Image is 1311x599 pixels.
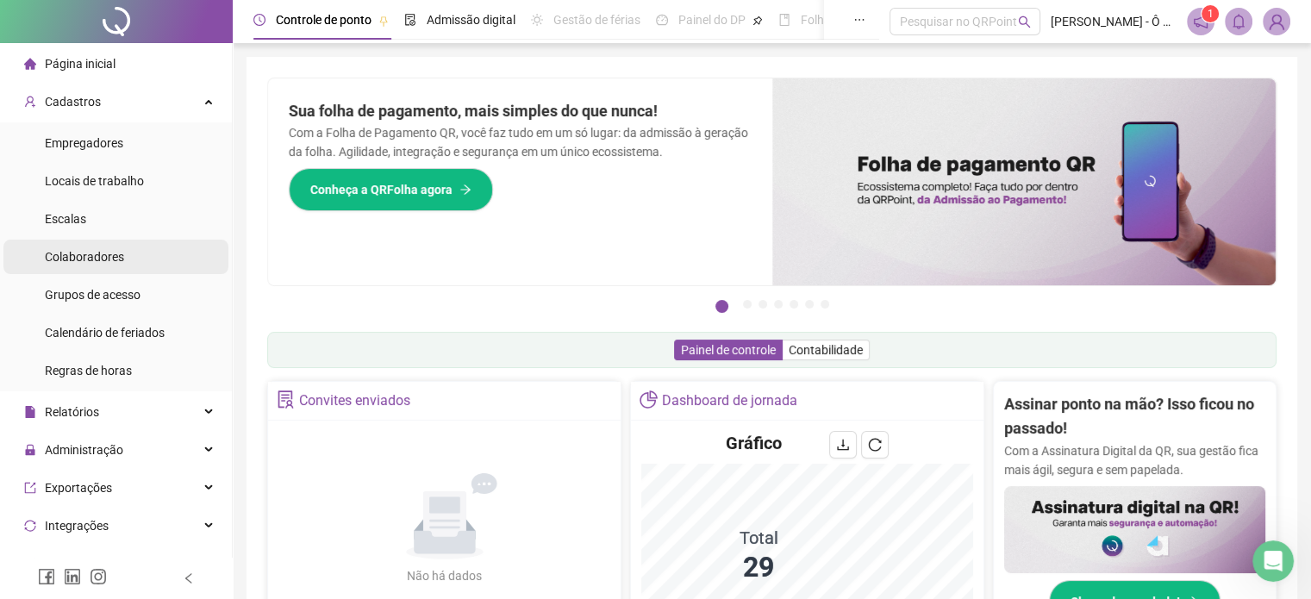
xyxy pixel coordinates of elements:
span: linkedin [64,568,81,585]
span: sun [531,14,543,26]
span: facebook [38,568,55,585]
button: 2 [743,300,752,309]
span: Administração [45,443,123,457]
button: 3 [759,300,767,309]
span: Gestão de férias [553,13,640,27]
span: Conheça a QRFolha agora [310,180,453,199]
span: pushpin [378,16,389,26]
span: pushpin [752,16,763,26]
p: Com a Folha de Pagamento QR, você faz tudo em um só lugar: da admissão à geração da folha. Agilid... [289,123,752,161]
span: Regras de horas [45,364,132,377]
span: Contabilidade [789,343,863,357]
span: file-done [404,14,416,26]
div: Não há dados [365,566,524,585]
span: Grupos de acesso [45,288,140,302]
span: Calendário de feriados [45,326,165,340]
iframe: Intercom live chat [1252,540,1294,582]
h4: Gráfico [726,431,782,455]
h2: Sua folha de pagamento, mais simples do que nunca! [289,99,752,123]
span: file [24,406,36,418]
div: Dashboard de jornada [662,386,797,415]
span: search [1018,16,1031,28]
span: left [183,572,195,584]
button: 4 [774,300,783,309]
span: Colaboradores [45,250,124,264]
span: 1 [1208,8,1214,20]
span: Painel do DP [678,13,746,27]
span: book [778,14,790,26]
img: 87891 [1264,9,1289,34]
span: Controle de ponto [276,13,371,27]
button: 6 [805,300,814,309]
span: Relatórios [45,405,99,419]
span: Acesso à API [45,557,115,571]
button: 5 [790,300,798,309]
span: user-add [24,96,36,108]
span: Folha de pagamento [801,13,911,27]
span: Cadastros [45,95,101,109]
span: [PERSON_NAME] - Ô Vei Hamburgueria [1051,12,1177,31]
div: Convites enviados [299,386,410,415]
span: export [24,482,36,494]
span: bell [1231,14,1246,29]
span: dashboard [656,14,668,26]
span: Página inicial [45,57,115,71]
span: solution [277,390,295,409]
span: Exportações [45,481,112,495]
span: Painel de controle [681,343,776,357]
sup: 1 [1202,5,1219,22]
button: Conheça a QRFolha agora [289,168,493,211]
span: download [836,438,850,452]
p: Com a Assinatura Digital da QR, sua gestão fica mais ágil, segura e sem papelada. [1004,441,1265,479]
span: notification [1193,14,1208,29]
span: pie-chart [640,390,658,409]
span: ellipsis [853,14,865,26]
span: Integrações [45,519,109,533]
span: reload [868,438,882,452]
span: Admissão digital [427,13,515,27]
span: sync [24,520,36,532]
button: 7 [821,300,829,309]
span: arrow-right [459,184,471,196]
span: Empregadores [45,136,123,150]
span: clock-circle [253,14,265,26]
span: lock [24,444,36,456]
span: Escalas [45,212,86,226]
span: instagram [90,568,107,585]
span: Locais de trabalho [45,174,144,188]
img: banner%2F02c71560-61a6-44d4-94b9-c8ab97240462.png [1004,486,1265,573]
img: banner%2F8d14a306-6205-4263-8e5b-06e9a85ad873.png [772,78,1277,285]
button: 1 [715,300,728,313]
h2: Assinar ponto na mão? Isso ficou no passado! [1004,392,1265,441]
span: home [24,58,36,70]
